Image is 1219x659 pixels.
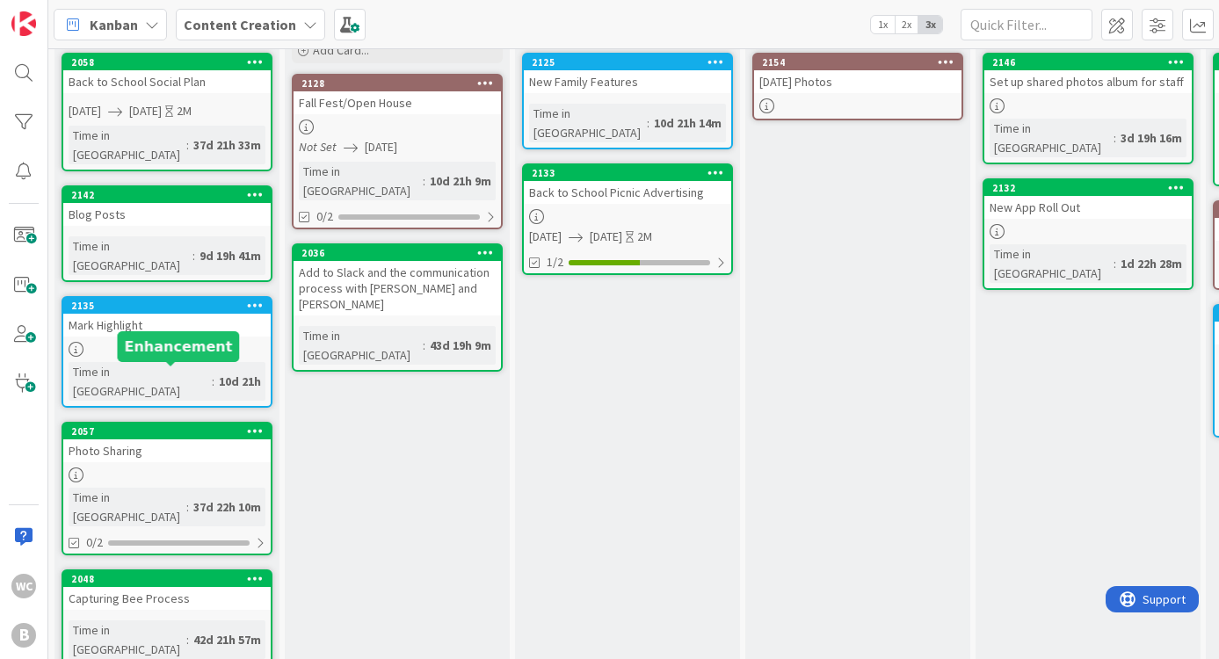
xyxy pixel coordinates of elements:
[590,228,622,246] span: [DATE]
[37,3,80,24] span: Support
[754,70,961,93] div: [DATE] Photos
[62,296,272,408] a: 2135Mark HighlightTime in [GEOGRAPHIC_DATA]:10d 21h
[1114,128,1116,148] span: :
[425,336,496,355] div: 43d 19h 9m
[754,54,961,93] div: 2154[DATE] Photos
[11,623,36,648] div: B
[299,162,423,200] div: Time in [GEOGRAPHIC_DATA]
[529,104,647,142] div: Time in [GEOGRAPHIC_DATA]
[984,54,1192,93] div: 2146Set up shared photos album for staff
[63,424,271,462] div: 2057Photo Sharing
[524,165,731,181] div: 2133
[524,70,731,93] div: New Family Features
[984,180,1192,219] div: 2132New App Roll Out
[524,165,731,204] div: 2133Back to School Picnic Advertising
[649,113,726,133] div: 10d 21h 14m
[63,587,271,610] div: Capturing Bee Process
[86,533,103,552] span: 0/2
[63,571,271,610] div: 2048Capturing Bee Process
[647,113,649,133] span: :
[992,56,1192,69] div: 2146
[294,76,501,114] div: 2128Fall Fest/Open House
[294,261,501,315] div: Add to Slack and the communication process with [PERSON_NAME] and [PERSON_NAME]
[532,56,731,69] div: 2125
[69,362,212,401] div: Time in [GEOGRAPHIC_DATA]
[524,54,731,93] div: 2125New Family Features
[184,16,296,33] b: Content Creation
[186,630,189,649] span: :
[1116,128,1186,148] div: 3d 19h 16m
[71,573,271,585] div: 2048
[63,203,271,226] div: Blog Posts
[752,53,963,120] a: 2154[DATE] Photos
[69,488,186,526] div: Time in [GEOGRAPHIC_DATA]
[63,298,271,337] div: 2135Mark Highlight
[189,497,265,517] div: 37d 22h 10m
[69,126,186,164] div: Time in [GEOGRAPHIC_DATA]
[63,439,271,462] div: Photo Sharing
[195,246,265,265] div: 9d 19h 41m
[529,228,562,246] span: [DATE]
[292,74,503,229] a: 2128Fall Fest/Open HouseNot Set[DATE]Time in [GEOGRAPHIC_DATA]:10d 21h 9m0/2
[186,497,189,517] span: :
[961,9,1092,40] input: Quick Filter...
[69,620,186,659] div: Time in [GEOGRAPHIC_DATA]
[62,53,272,171] a: 2058Back to School Social Plan[DATE][DATE]2MTime in [GEOGRAPHIC_DATA]:37d 21h 33m
[71,300,271,312] div: 2135
[301,77,501,90] div: 2128
[63,54,271,93] div: 2058Back to School Social Plan
[192,246,195,265] span: :
[918,16,942,33] span: 3x
[983,178,1194,290] a: 2132New App Roll OutTime in [GEOGRAPHIC_DATA]:1d 22h 28m
[186,135,189,155] span: :
[177,102,192,120] div: 2M
[129,102,162,120] span: [DATE]
[294,245,501,261] div: 2036
[754,54,961,70] div: 2154
[1114,254,1116,273] span: :
[63,187,271,226] div: 2142Blog Posts
[90,14,138,35] span: Kanban
[71,189,271,201] div: 2142
[69,236,192,275] div: Time in [GEOGRAPHIC_DATA]
[983,53,1194,164] a: 2146Set up shared photos album for staffTime in [GEOGRAPHIC_DATA]:3d 19h 16m
[522,163,733,275] a: 2133Back to School Picnic Advertising[DATE][DATE]2M1/2
[63,571,271,587] div: 2048
[990,244,1114,283] div: Time in [GEOGRAPHIC_DATA]
[63,298,271,314] div: 2135
[71,56,271,69] div: 2058
[425,171,496,191] div: 10d 21h 9m
[637,228,652,246] div: 2M
[547,253,563,272] span: 1/2
[1116,254,1186,273] div: 1d 22h 28m
[301,247,501,259] div: 2036
[294,245,501,315] div: 2036Add to Slack and the communication process with [PERSON_NAME] and [PERSON_NAME]
[63,314,271,337] div: Mark Highlight
[524,181,731,204] div: Back to School Picnic Advertising
[365,138,397,156] span: [DATE]
[63,187,271,203] div: 2142
[63,54,271,70] div: 2058
[423,336,425,355] span: :
[189,135,265,155] div: 37d 21h 33m
[292,243,503,372] a: 2036Add to Slack and the communication process with [PERSON_NAME] and [PERSON_NAME]Time in [GEOGR...
[214,372,265,391] div: 10d 21h
[62,185,272,282] a: 2142Blog PostsTime in [GEOGRAPHIC_DATA]:9d 19h 41m
[984,54,1192,70] div: 2146
[11,11,36,36] img: Visit kanbanzone.com
[423,171,425,191] span: :
[294,76,501,91] div: 2128
[11,574,36,598] div: WC
[984,180,1192,196] div: 2132
[871,16,895,33] span: 1x
[189,630,265,649] div: 42d 21h 57m
[71,425,271,438] div: 2057
[62,422,272,555] a: 2057Photo SharingTime in [GEOGRAPHIC_DATA]:37d 22h 10m0/2
[316,207,333,226] span: 0/2
[299,139,337,155] i: Not Set
[524,54,731,70] div: 2125
[63,424,271,439] div: 2057
[990,119,1114,157] div: Time in [GEOGRAPHIC_DATA]
[984,196,1192,219] div: New App Roll Out
[125,338,233,355] h5: Enhancement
